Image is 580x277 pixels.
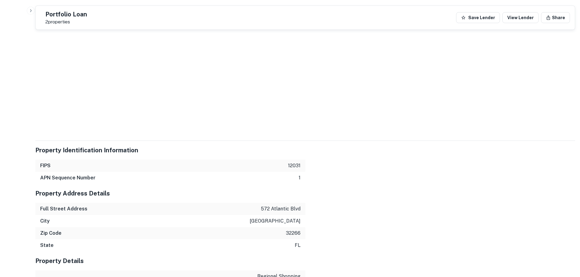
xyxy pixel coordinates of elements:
[45,19,87,25] p: 2 properties
[40,230,62,237] h6: Zip Code
[40,205,87,213] h6: Full Street Address
[40,217,50,225] h6: City
[40,162,51,169] h6: FIPS
[299,174,301,182] p: 1
[35,146,305,155] h5: Property Identification Information
[261,205,301,213] p: 572 atlantic blvd
[456,12,500,23] button: Save Lender
[40,242,54,249] h6: State
[250,217,301,225] p: [GEOGRAPHIC_DATA]
[286,230,301,237] p: 32266
[45,11,87,17] h5: Portfolio Loan
[541,12,570,23] button: Share
[502,12,539,23] a: View Lender
[550,228,580,258] iframe: Chat Widget
[295,242,301,249] p: fl
[35,256,305,265] h5: Property Details
[288,162,301,169] p: 12031
[35,189,305,198] h5: Property Address Details
[40,174,96,182] h6: APN Sequence Number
